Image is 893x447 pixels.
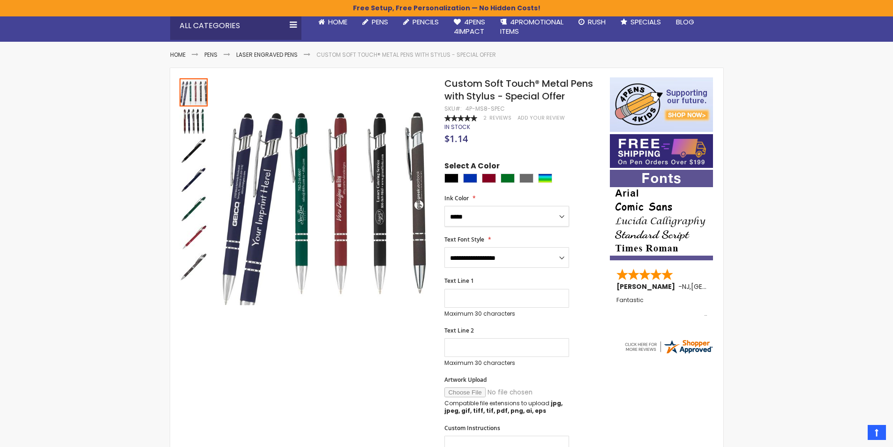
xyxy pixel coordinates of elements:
a: 4pens.com certificate URL [623,349,713,357]
a: Specials [613,12,668,32]
div: Custom Soft Touch® Metal Pens with Stylus - Special Offer [180,77,209,106]
span: In stock [444,123,470,131]
div: 100% [444,115,477,121]
span: Text Line 2 [444,326,474,334]
div: Blue [463,174,477,183]
a: Pens [204,51,218,59]
div: Availability [444,123,470,131]
span: - , [678,282,760,291]
p: Maximum 30 characters [444,310,569,318]
strong: SKU [444,105,462,113]
div: All Categories [170,12,301,40]
span: Custom Instructions [444,424,500,432]
span: Rush [588,17,606,27]
div: Custom Soft Touch® Metal Pens with Stylus - Special Offer [180,223,209,252]
div: Burgundy [482,174,496,183]
span: Reviews [489,114,511,121]
div: Fantastic [616,297,707,317]
img: Custom Soft Touch® Metal Pens with Stylus - Special Offer [180,253,208,281]
div: Green [501,174,515,183]
img: Custom Soft Touch® Metal Pens with Stylus - Special Offer [180,224,208,252]
img: font-personalization-examples [610,170,713,260]
span: Pens [372,17,388,27]
img: 4pens.com widget logo [623,338,713,355]
a: 4PROMOTIONALITEMS [493,12,571,42]
a: 2 Reviews [483,114,513,121]
span: [PERSON_NAME] [616,282,678,291]
div: Custom Soft Touch® Metal Pens with Stylus - Special Offer [180,106,209,136]
a: Rush [571,12,613,32]
span: Pencils [413,17,439,27]
span: Select A Color [444,161,500,174]
span: Text Line 1 [444,277,474,285]
a: Home [311,12,355,32]
span: Specials [630,17,661,27]
span: NJ [682,282,690,291]
span: Text Font Style [444,235,484,243]
a: Pencils [396,12,446,32]
li: Custom Soft Touch® Metal Pens with Stylus - Special Offer [316,51,496,59]
span: 4PROMOTIONAL ITEMS [500,17,563,36]
img: Custom Soft Touch® Metal Pens with Stylus - Special Offer [218,91,432,305]
span: 2 [483,114,487,121]
a: Add Your Review [518,114,565,121]
a: Blog [668,12,702,32]
div: Custom Soft Touch® Metal Pens with Stylus - Special Offer [180,165,209,194]
div: Custom Soft Touch® Metal Pens with Stylus - Special Offer [180,252,208,281]
img: Custom Soft Touch® Metal Pens with Stylus - Special Offer [180,136,208,165]
div: Custom Soft Touch® Metal Pens with Stylus - Special Offer [180,136,209,165]
p: Compatible file extensions to upload: [444,400,569,415]
p: Maximum 30 characters [444,359,569,367]
span: $1.14 [444,132,468,145]
span: Blog [676,17,694,27]
a: 4Pens4impact [446,12,493,42]
div: Custom Soft Touch® Metal Pens with Stylus - Special Offer [180,194,209,223]
img: Custom Soft Touch® Metal Pens with Stylus - Special Offer [180,166,208,194]
img: Custom Soft Touch® Metal Pens with Stylus - Special Offer [180,107,208,136]
span: Home [328,17,347,27]
div: Grey [519,174,533,183]
img: Custom Soft Touch® Metal Pens with Stylus - Special Offer [180,195,208,223]
div: 4P-MS8-SPEC [465,105,505,113]
span: Custom Soft Touch® Metal Pens with Stylus - Special Offer [444,77,593,103]
div: Black [444,174,458,183]
a: Home [170,51,186,59]
iframe: Google Customer Reviews [816,422,893,447]
span: [GEOGRAPHIC_DATA] [691,282,760,291]
a: Laser Engraved Pens [236,51,298,59]
span: Artwork Upload [444,376,487,384]
img: Free shipping on orders over $199 [610,134,713,168]
strong: jpg, jpeg, gif, tiff, tif, pdf, png, ai, eps [444,399,563,415]
span: 4Pens 4impact [454,17,485,36]
img: 4pens 4 kids [610,77,713,132]
a: Pens [355,12,396,32]
span: Ink Color [444,194,469,202]
div: Assorted [538,174,552,183]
